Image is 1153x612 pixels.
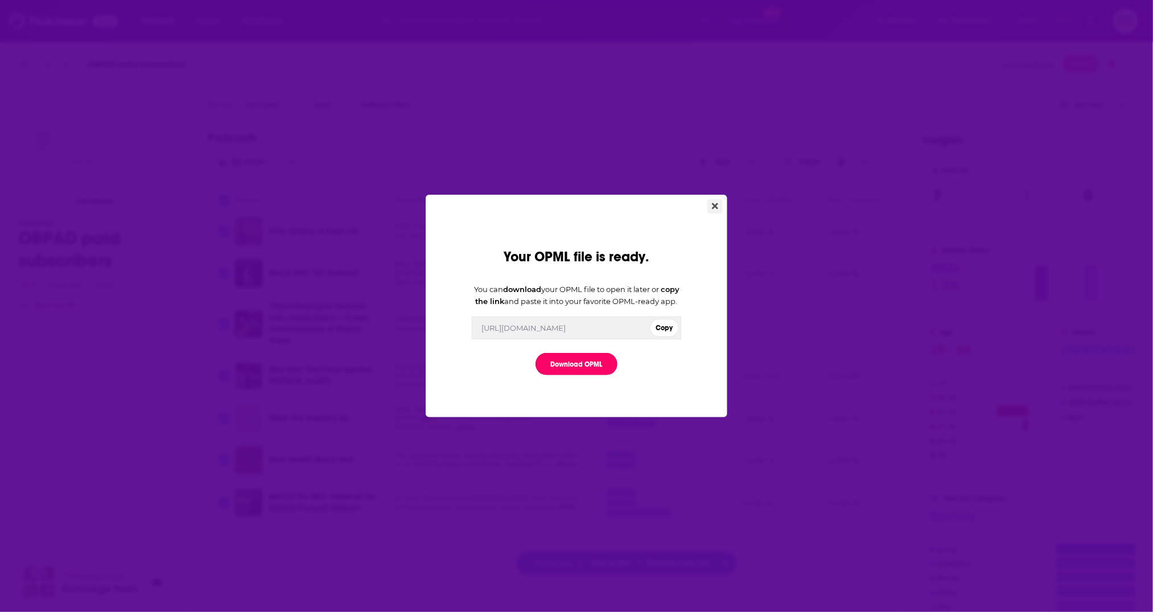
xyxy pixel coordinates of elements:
div: [URL][DOMAIN_NAME] [481,323,566,332]
div: Your OPML file is ready. [504,248,649,265]
button: Copy Export Link [650,319,679,337]
div: You can your OPML file to open it later or and paste it into your favorite OPML-ready app. [472,284,681,307]
a: Download OPML [536,353,617,375]
span: copy the link [476,285,680,306]
button: Close [707,199,723,213]
span: download [503,285,541,294]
